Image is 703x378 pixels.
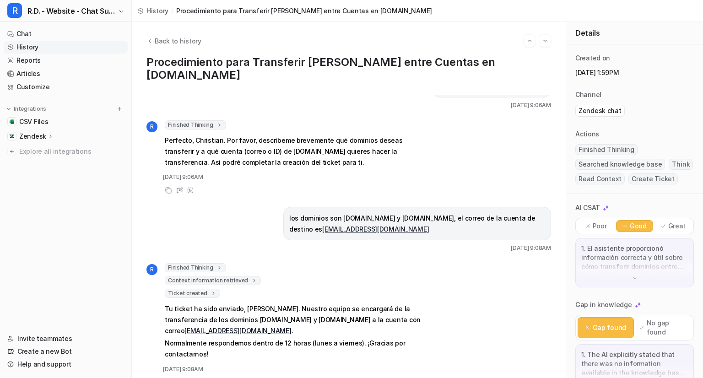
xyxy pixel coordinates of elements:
[19,144,124,159] span: Explore all integrations
[171,6,173,16] span: /
[165,338,433,360] p: Normalmente respondemos dentro de 12 horas (lunes a viernes). ¡Gracias por contactarnos!
[4,145,128,158] a: Explore all integrations
[146,36,201,46] button: Back to history
[9,134,15,139] img: Zendesk
[575,173,625,184] span: Read Context
[628,173,678,184] span: Create Ticket
[137,6,168,16] a: History
[146,264,157,275] span: R
[542,37,548,45] img: Next session
[4,54,128,67] a: Reports
[165,276,261,285] span: Context information retrieved
[575,203,600,212] p: AI CSAT
[4,345,128,358] a: Create a new Bot
[4,115,128,128] a: CSV FilesCSV Files
[581,350,688,378] p: 1. The AI explicitly stated that there was no information available in the knowledge base regardi...
[4,332,128,345] a: Invite teammates
[163,365,203,373] span: [DATE] 9:08AM
[165,289,220,298] span: Ticket created
[165,120,226,130] span: Finished Thinking
[526,37,533,45] img: Previous session
[163,173,203,181] span: [DATE] 9:06AM
[575,300,632,309] p: Gap in knowledge
[19,117,48,126] span: CSV Files
[511,244,551,252] span: [DATE] 9:08AM
[575,68,694,77] p: [DATE] 1:59PM
[524,35,535,47] button: Go to previous session
[19,132,46,141] p: Zendesk
[593,323,626,332] p: Gap found
[146,56,551,82] h1: Procedimiento para Transferir [PERSON_NAME] entre Cuentas en [DOMAIN_NAME]
[146,6,168,16] span: History
[4,358,128,371] a: Help and support
[7,3,22,18] span: R
[575,144,638,155] span: Finished Thinking
[632,275,638,281] img: down-arrow
[165,135,433,168] p: Perfecto, Christian. Por favor, descríbeme brevemente qué dominios deseas transferir y a qué cuen...
[668,221,686,231] p: Great
[575,130,599,139] p: Actions
[165,303,433,336] p: Tu ticket ha sido enviado, [PERSON_NAME]. Nuestro equipo se encargará de la transferencia de los ...
[630,221,647,231] p: Good
[9,119,15,124] img: CSV Files
[581,244,688,271] p: 1. El asistente proporcionó información correcta y útil sobre cómo transferir dominios entre cuen...
[575,159,665,170] span: Searched knowledge base
[322,225,429,233] a: [EMAIL_ADDRESS][DOMAIN_NAME]
[116,106,123,112] img: menu_add.svg
[647,319,687,337] p: No gap found
[289,213,545,235] p: los dominios son [DOMAIN_NAME] y [DOMAIN_NAME], el correo de la cuenta de destino es
[27,5,116,17] span: R.D. - Website - Chat Support
[4,104,49,113] button: Integrations
[575,54,610,63] p: Created on
[4,81,128,93] a: Customize
[575,90,601,99] p: Channel
[184,327,291,335] a: [EMAIL_ADDRESS][DOMAIN_NAME]
[7,147,16,156] img: explore all integrations
[566,22,703,44] div: Details
[669,159,693,170] span: Think
[5,106,12,112] img: expand menu
[155,36,201,46] span: Back to history
[146,121,157,132] span: R
[539,35,551,47] button: Go to next session
[4,67,128,80] a: Articles
[4,27,128,40] a: Chat
[176,6,432,16] span: Procedimiento para Transferir [PERSON_NAME] entre Cuentas en [DOMAIN_NAME]
[165,263,226,272] span: Finished Thinking
[593,221,607,231] p: Poor
[579,106,622,115] p: Zendesk chat
[4,41,128,54] a: History
[511,101,551,109] span: [DATE] 9:06AM
[14,105,46,113] p: Integrations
